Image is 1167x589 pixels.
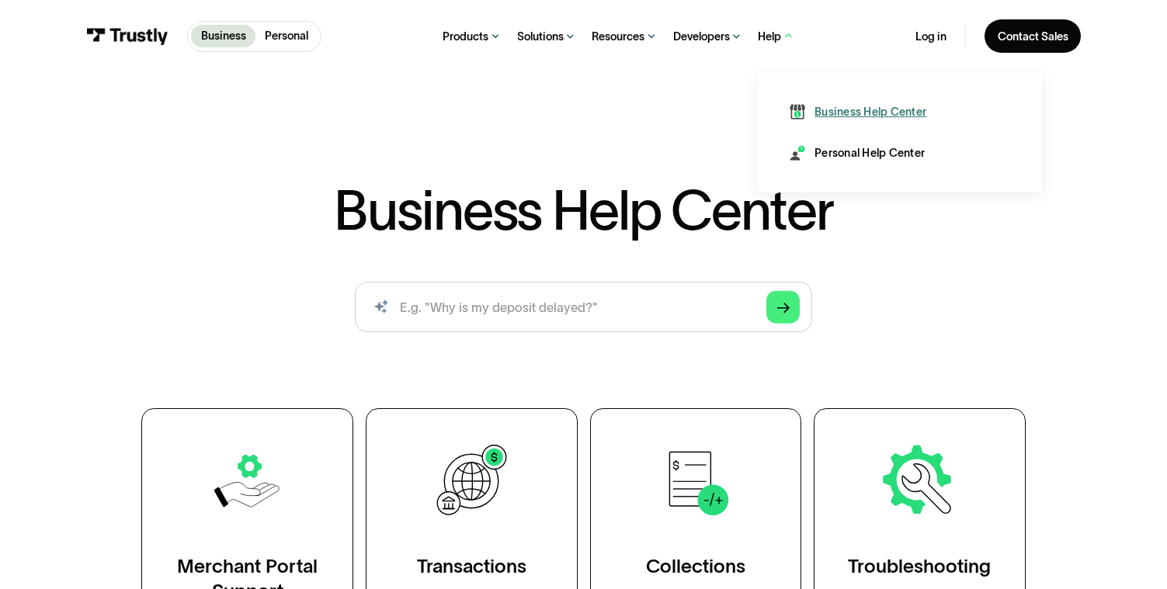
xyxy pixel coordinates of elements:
a: Log in [915,29,946,44]
a: Personal [255,25,318,47]
form: Search [355,282,813,332]
div: Transactions [417,554,526,580]
p: Business [201,28,246,44]
div: Personal Help Center [814,145,925,161]
a: Business [191,25,255,47]
nav: Help [758,73,1042,192]
div: Products [443,29,488,44]
a: Contact Sales [985,19,1081,53]
input: search [355,282,813,332]
div: Collections [646,554,745,580]
div: Help [758,29,781,44]
a: Personal Help Center [790,145,925,161]
div: Resources [592,29,644,44]
p: Personal [265,28,308,44]
div: Contact Sales [998,29,1068,44]
a: Business Help Center [790,104,926,120]
div: Developers [673,29,730,44]
div: Business Help Center [814,104,926,120]
img: Trustly Logo [86,28,168,45]
div: Troubleshooting [848,554,991,580]
div: Solutions [517,29,564,44]
h1: Business Help Center [334,182,832,237]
